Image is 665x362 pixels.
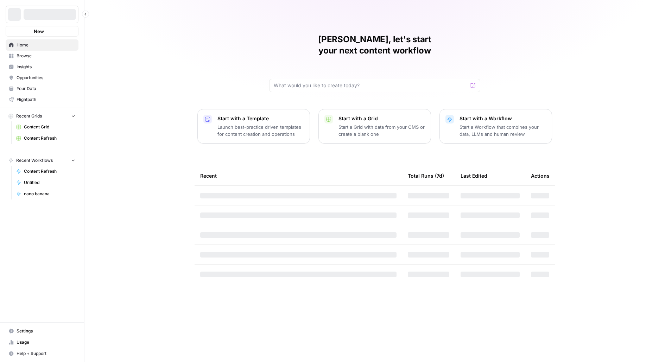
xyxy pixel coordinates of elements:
[318,109,431,144] button: Start with a GridStart a Grid with data from your CMS or create a blank one
[24,179,75,186] span: Untitled
[17,75,75,81] span: Opportunities
[460,115,546,122] p: Start with a Workflow
[6,337,78,348] a: Usage
[338,123,425,138] p: Start a Grid with data from your CMS or create a blank one
[197,109,310,144] button: Start with a TemplateLaunch best-practice driven templates for content creation and operations
[6,94,78,105] a: Flightpath
[6,39,78,51] a: Home
[217,123,304,138] p: Launch best-practice driven templates for content creation and operations
[6,50,78,62] a: Browse
[17,96,75,103] span: Flightpath
[6,72,78,83] a: Opportunities
[6,155,78,166] button: Recent Workflows
[460,123,546,138] p: Start a Workflow that combines your data, LLMs and human review
[17,328,75,334] span: Settings
[6,325,78,337] a: Settings
[269,34,480,56] h1: [PERSON_NAME], let's start your next content workflow
[13,177,78,188] a: Untitled
[17,53,75,59] span: Browse
[24,168,75,174] span: Content Refresh
[24,191,75,197] span: nano banana
[274,82,467,89] input: What would you like to create today?
[13,133,78,144] a: Content Refresh
[6,83,78,94] a: Your Data
[217,115,304,122] p: Start with a Template
[13,166,78,177] a: Content Refresh
[17,64,75,70] span: Insights
[17,350,75,357] span: Help + Support
[408,166,444,185] div: Total Runs (7d)
[6,26,78,37] button: New
[17,339,75,345] span: Usage
[338,115,425,122] p: Start with a Grid
[531,166,550,185] div: Actions
[34,28,44,35] span: New
[16,157,53,164] span: Recent Workflows
[17,85,75,92] span: Your Data
[13,188,78,199] a: nano banana
[461,166,487,185] div: Last Edited
[6,348,78,359] button: Help + Support
[24,135,75,141] span: Content Refresh
[6,111,78,121] button: Recent Grids
[439,109,552,144] button: Start with a WorkflowStart a Workflow that combines your data, LLMs and human review
[200,166,397,185] div: Recent
[16,113,42,119] span: Recent Grids
[13,121,78,133] a: Content Grid
[6,61,78,72] a: Insights
[17,42,75,48] span: Home
[24,124,75,130] span: Content Grid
